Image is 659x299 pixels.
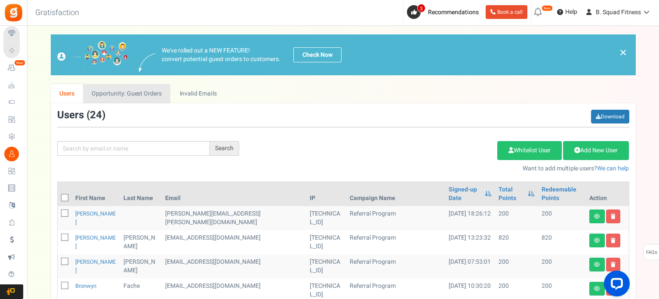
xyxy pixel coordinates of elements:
[171,84,225,103] a: Invalid Emails
[120,230,162,254] td: [PERSON_NAME]
[57,110,105,121] h3: Users ( )
[75,234,116,250] a: [PERSON_NAME]
[495,230,538,254] td: 820
[162,46,280,64] p: We've rolled out a NEW FEATURE! convert potential guest orders to customers.
[252,164,629,173] p: Want to add multiple users?
[591,110,629,123] a: Download
[495,206,538,230] td: 200
[75,258,116,274] a: [PERSON_NAME]
[611,262,616,267] i: Delete user
[497,141,562,160] a: Whitelist User
[594,214,600,219] i: View details
[57,41,128,69] img: images
[597,164,629,173] a: We can help
[428,8,479,17] span: Recommendations
[563,8,577,16] span: Help
[26,4,89,22] h3: Gratisfaction
[407,5,482,19] a: 3 Recommendations
[445,206,495,230] td: [DATE] 18:26:12
[563,141,629,160] a: Add New User
[499,185,524,203] a: Total Points
[162,182,306,206] th: Email
[346,254,445,278] td: Referral Program
[596,8,641,17] span: B. Squad Fitness
[75,282,96,290] a: Bronwyn
[538,230,585,254] td: 820
[611,238,616,243] i: Delete user
[594,238,600,243] i: View details
[542,185,582,203] a: Redeemable Points
[594,286,600,291] i: View details
[72,182,120,206] th: First Name
[51,84,83,103] a: Users
[120,254,162,278] td: [PERSON_NAME]
[293,47,342,62] a: Check Now
[346,182,445,206] th: Campaign Name
[210,141,239,156] div: Search
[57,141,210,156] input: Search by email or name
[306,182,346,206] th: IP
[139,53,155,72] img: images
[594,262,600,267] i: View details
[538,254,585,278] td: 200
[542,5,553,11] em: New
[449,185,480,203] a: Signed-up Date
[346,230,445,254] td: Referral Program
[162,206,306,230] td: customer
[75,210,116,226] a: [PERSON_NAME]
[90,108,102,123] span: 24
[306,206,346,230] td: [TECHNICAL_ID]
[486,5,527,19] a: Book a call
[646,244,657,261] span: FAQs
[538,206,585,230] td: 200
[346,206,445,230] td: Referral Program
[14,60,25,66] em: New
[162,230,306,254] td: customer
[619,47,627,58] a: ×
[162,254,306,278] td: customer
[83,84,170,103] a: Opportunity: Guest Orders
[120,182,162,206] th: Last Name
[495,254,538,278] td: 200
[3,61,23,75] a: New
[306,254,346,278] td: [TECHNICAL_ID]
[417,4,425,12] span: 3
[586,182,629,206] th: Action
[611,214,616,219] i: Delete user
[554,5,581,19] a: Help
[445,230,495,254] td: [DATE] 13:23:32
[306,230,346,254] td: [TECHNICAL_ID]
[445,254,495,278] td: [DATE] 07:53:01
[4,3,23,22] img: Gratisfaction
